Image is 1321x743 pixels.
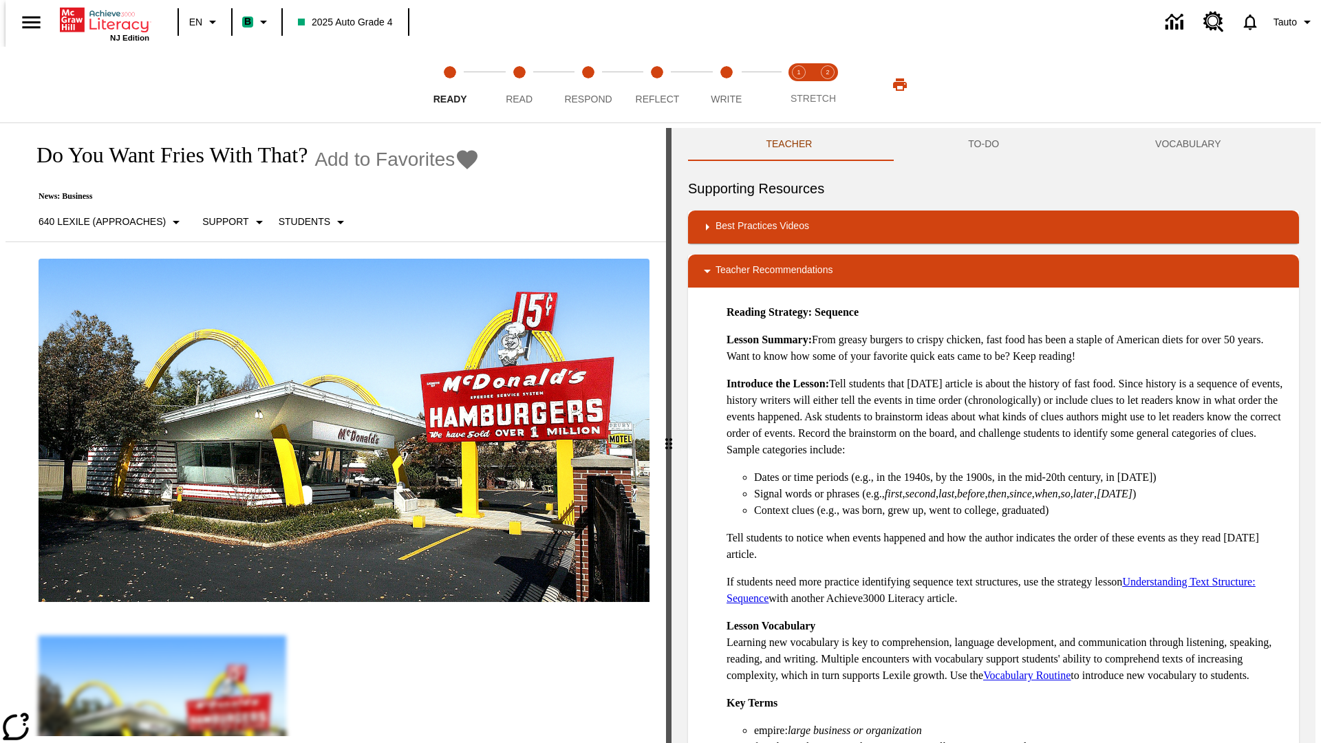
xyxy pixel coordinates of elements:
[727,378,829,389] strong: Introduce the Lesson:
[617,47,697,122] button: Reflect step 4 of 5
[826,69,829,76] text: 2
[279,215,330,229] p: Students
[197,210,272,235] button: Scaffolds, Support
[1009,488,1032,499] em: since
[815,306,859,318] strong: Sequence
[688,177,1299,200] h6: Supporting Resources
[727,334,812,345] strong: Lesson Summary:
[39,215,166,229] p: 640 Lexile (Approaches)
[22,142,308,168] h1: Do You Want Fries With That?
[754,722,1288,739] li: empire:
[189,15,202,30] span: EN
[22,191,480,202] p: News: Business
[410,47,490,122] button: Ready step 1 of 5
[779,47,819,122] button: Stretch Read step 1 of 2
[314,149,455,171] span: Add to Favorites
[110,34,149,42] span: NJ Edition
[808,47,848,122] button: Stretch Respond step 2 of 2
[957,488,985,499] em: before
[666,128,672,743] div: Press Enter or Spacebar and then press right and left arrow keys to move the slider
[237,10,277,34] button: Boost Class color is mint green. Change class color
[1232,4,1268,40] a: Notifications
[672,128,1315,743] div: activity
[711,94,742,105] span: Write
[754,502,1288,519] li: Context clues (e.g., was born, grew up, went to college, graduated)
[688,211,1299,244] div: Best Practices Videos
[202,215,248,229] p: Support
[298,15,393,30] span: 2025 Auto Grade 4
[1195,3,1232,41] a: Resource Center, Will open in new tab
[1268,10,1321,34] button: Profile/Settings
[314,147,480,171] button: Add to Favorites - Do You Want Fries With That?
[506,94,533,105] span: Read
[716,263,833,279] p: Teacher Recommendations
[754,469,1288,486] li: Dates or time periods (e.g., in the 1940s, by the 1900s, in the mid-20th century, in [DATE])
[1073,488,1094,499] em: later
[727,574,1288,607] p: If students need more practice identifying sequence text structures, use the strategy lesson with...
[39,259,649,603] img: One of the first McDonald's stores, with the iconic red sign and golden arches.
[727,530,1288,563] p: Tell students to notice when events happened and how the author indicates the order of these even...
[905,488,936,499] em: second
[1157,3,1195,41] a: Data Center
[244,13,251,30] span: B
[727,618,1288,684] p: Learning new vocabulary is key to comprehension, language development, and communication through ...
[183,10,227,34] button: Language: EN, Select a language
[727,376,1288,458] p: Tell students that [DATE] article is about the history of fast food. Since history is a sequence ...
[788,724,922,736] em: large business or organization
[727,697,777,709] strong: Key Terms
[727,332,1288,365] p: From greasy burgers to crispy chicken, fast food has been a staple of American diets for over 50 ...
[273,210,354,235] button: Select Student
[791,93,836,104] span: STRETCH
[1061,488,1071,499] em: so
[727,620,815,632] strong: Lesson Vocabulary
[1077,128,1299,161] button: VOCABULARY
[548,47,628,122] button: Respond step 3 of 5
[890,128,1077,161] button: TO-DO
[688,128,1299,161] div: Instructional Panel Tabs
[1274,15,1297,30] span: Tauto
[727,306,812,318] strong: Reading Strategy:
[878,72,922,97] button: Print
[688,128,890,161] button: Teacher
[11,2,52,43] button: Open side menu
[688,255,1299,288] div: Teacher Recommendations
[885,488,903,499] em: first
[564,94,612,105] span: Respond
[6,128,666,736] div: reading
[797,69,800,76] text: 1
[687,47,766,122] button: Write step 5 of 5
[479,47,559,122] button: Read step 2 of 5
[433,94,467,105] span: Ready
[60,5,149,42] div: Home
[754,486,1288,502] li: Signal words or phrases (e.g., , , , , , , , , , )
[33,210,190,235] button: Select Lexile, 640 Lexile (Approaches)
[1097,488,1132,499] em: [DATE]
[636,94,680,105] span: Reflect
[727,576,1256,604] a: Understanding Text Structure: Sequence
[983,669,1071,681] a: Vocabulary Routine
[1035,488,1058,499] em: when
[987,488,1007,499] em: then
[938,488,954,499] em: last
[716,219,809,235] p: Best Practices Videos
